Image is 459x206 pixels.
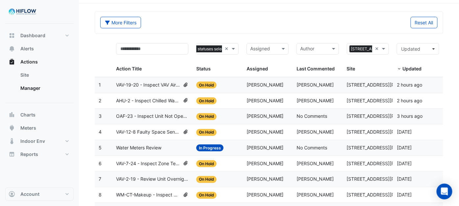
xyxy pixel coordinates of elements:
span: 8 [99,192,102,197]
app-icon: Reports [9,151,15,158]
span: 2025-09-08T12:23:44.139 [397,82,422,88]
span: [PERSON_NAME] [247,192,284,197]
span: [STREET_ADDRESS][PERSON_NAME] [347,161,427,166]
span: 2025-09-08T12:15:18.214 [397,98,422,103]
app-icon: Alerts [9,45,15,52]
span: 2 [99,98,101,103]
span: 6 [99,161,102,166]
button: Reset All [411,17,438,28]
app-icon: Actions [9,59,15,65]
span: [PERSON_NAME] [297,192,334,197]
span: Account [20,191,39,197]
button: Dashboard [5,29,74,42]
span: [PERSON_NAME] [247,98,284,103]
span: [PERSON_NAME] [297,161,334,166]
span: VAV-2-19 - Review Unit Overnight Heating (Energy Waste) [116,175,188,183]
span: [STREET_ADDRESS][PERSON_NAME] [347,176,427,182]
span: [PERSON_NAME] [297,129,334,135]
span: 2025-09-04T10:36:52.363 [397,145,412,150]
button: Meters [5,121,74,135]
app-icon: Charts [9,112,15,118]
span: Updated [401,46,420,52]
span: Meters [20,125,36,131]
span: 7 [99,176,101,182]
span: WM-CT-Makeup - Inspect Flatlined Water Sub-Meter [116,191,180,199]
button: More Filters [100,17,141,28]
span: On Hold [196,160,217,167]
a: Manager [15,82,74,95]
span: VAV-12-8 Faulty Space Sensor [116,128,180,136]
span: Assigned [247,66,268,71]
span: Status [196,66,211,71]
span: [PERSON_NAME] [247,145,284,150]
span: No Comments [297,113,327,119]
span: 1 [99,82,101,88]
span: VAV-19-20 - Inspect VAV Airflow Leak [116,81,180,89]
span: Actions [20,59,38,65]
app-icon: Meters [9,125,15,131]
span: [STREET_ADDRESS][PERSON_NAME] [347,192,427,197]
button: Indoor Env [5,135,74,148]
button: Reports [5,148,74,161]
span: On Hold [196,97,217,104]
span: On Hold [196,82,217,89]
span: [PERSON_NAME] [297,176,334,182]
span: 2025-09-08T11:02:40.602 [397,113,423,119]
button: Updated [397,43,439,55]
span: [STREET_ADDRESS][PERSON_NAME] [347,129,427,135]
span: Clear [225,45,230,53]
span: [PERSON_NAME] [247,129,284,135]
span: 4 statuses selected [192,45,232,53]
span: [STREET_ADDRESS][PERSON_NAME] [350,45,423,53]
span: Action Title [116,66,142,71]
span: [STREET_ADDRESS][PERSON_NAME] [347,113,427,119]
button: Account [5,188,74,201]
span: Clear [375,45,380,53]
span: [STREET_ADDRESS][PERSON_NAME] [347,145,427,150]
span: Water Meters Review [116,144,161,152]
span: [PERSON_NAME] [297,98,334,103]
span: 5 [99,145,102,150]
span: Charts [20,112,36,118]
span: 2025-09-05T08:55:41.942 [397,129,412,135]
span: Indoor Env [20,138,45,144]
span: In Progress [196,144,224,151]
span: 2025-09-04T08:55:54.153 [397,176,412,182]
span: On Hold [196,176,217,183]
span: Alerts [20,45,34,52]
img: Company Logo [8,5,37,18]
app-icon: Dashboard [9,32,15,39]
div: Open Intercom Messenger [437,184,452,199]
span: On Hold [196,113,217,120]
span: [PERSON_NAME] [247,161,284,166]
span: On Hold [196,129,217,136]
span: [STREET_ADDRESS][PERSON_NAME] [347,82,427,88]
span: Site [347,66,355,71]
span: AHU-2 - Inspect Chilled Water Valve Leak [116,97,180,105]
a: Site [15,68,74,82]
span: No Comments [297,145,327,150]
span: Updated [402,66,422,71]
button: Charts [5,108,74,121]
span: Reports [20,151,38,158]
span: Dashboard [20,32,45,39]
span: 2025-09-04T08:55:18.837 [397,192,412,197]
span: 3 [99,113,102,119]
span: [PERSON_NAME] [247,82,284,88]
span: 2025-09-04T08:57:06.420 [397,161,412,166]
button: Alerts [5,42,74,55]
span: OAF-23 - Inspect Unit Not Operating [116,113,188,120]
span: 4 [99,129,102,135]
span: Last Commented [297,66,335,71]
app-icon: Indoor Env [9,138,15,144]
div: Actions [5,68,74,97]
span: On Hold [196,192,217,199]
span: VAV-7-24 - Inspect Zone Temp Broken Sensor [116,160,180,167]
span: [PERSON_NAME] [297,82,334,88]
button: Actions [5,55,74,68]
span: [STREET_ADDRESS][PERSON_NAME] [347,98,427,103]
span: [PERSON_NAME] [247,113,284,119]
span: [PERSON_NAME] [247,176,284,182]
